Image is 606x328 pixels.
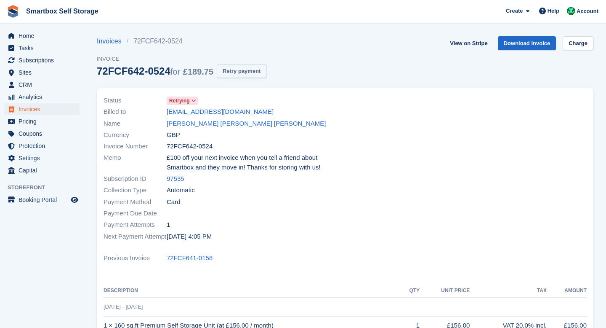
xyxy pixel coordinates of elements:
th: Tax [470,284,547,298]
a: Preview store [69,195,80,205]
a: [PERSON_NAME] [PERSON_NAME] [PERSON_NAME] [167,119,326,129]
span: Pricing [19,116,69,127]
span: Invoice [97,55,266,63]
span: Sites [19,67,69,78]
time: 2025-09-02 15:05:26 UTC [167,232,212,242]
a: 72FCF641-0158 [167,253,213,263]
a: menu [4,164,80,176]
span: Invoice Number [104,142,167,151]
span: Retrying [169,97,190,105]
a: Download Invoice [498,36,556,50]
nav: breadcrumbs [97,36,266,46]
span: Help [548,7,559,15]
a: menu [4,152,80,164]
span: Currency [104,130,167,140]
span: Payment Method [104,197,167,207]
span: Subscription ID [104,174,167,184]
span: 72FCF642-0524 [167,142,213,151]
span: £189.75 [183,67,213,76]
a: menu [4,194,80,206]
span: Tasks [19,42,69,54]
a: 97535 [167,174,184,184]
span: Payment Attempts [104,220,167,230]
span: Protection [19,140,69,152]
span: Name [104,119,167,129]
a: menu [4,91,80,103]
span: Payment Due Date [104,209,167,218]
span: Account [577,7,598,16]
span: [DATE] - [DATE] [104,304,143,310]
a: menu [4,140,80,152]
a: View on Stripe [447,36,491,50]
span: Create [506,7,523,15]
a: Invoices [97,36,127,46]
a: menu [4,54,80,66]
a: menu [4,30,80,42]
span: Home [19,30,69,42]
a: Charge [563,36,593,50]
span: Card [167,197,181,207]
span: GBP [167,130,180,140]
span: Billed to [104,107,167,117]
th: Unit Price [420,284,470,298]
th: QTY [401,284,420,298]
span: Memo [104,153,167,172]
span: CRM [19,79,69,91]
a: [EMAIL_ADDRESS][DOMAIN_NAME] [167,107,274,117]
a: menu [4,128,80,140]
a: Retrying [167,96,198,105]
a: menu [4,67,80,78]
span: Storefront [8,183,84,192]
div: 72FCF642-0524 [97,65,213,77]
span: Capital [19,164,69,176]
span: £100 off your next invoice when you tell a friend about Smartbox and they move in! Thanks for sto... [167,153,340,172]
a: Smartbox Self Storage [23,4,102,18]
span: for [170,67,180,76]
button: Retry payment [217,64,266,78]
span: Coupons [19,128,69,140]
img: Elinor Shepherd [567,7,575,15]
a: menu [4,79,80,91]
a: menu [4,103,80,115]
span: Previous Invoice [104,253,167,263]
span: 1 [167,220,170,230]
span: Status [104,96,167,105]
img: stora-icon-8386f47178a22dfd0bd8f6a31ec36ba5ce8667c1dd55bd0f319d3a0aa187defe.svg [7,5,19,18]
span: Booking Portal [19,194,69,206]
a: menu [4,42,80,54]
th: Amount [547,284,587,298]
a: menu [4,116,80,127]
span: Next Payment Attempt [104,232,167,242]
span: Analytics [19,91,69,103]
span: Collection Type [104,186,167,195]
span: Settings [19,152,69,164]
span: Automatic [167,186,195,195]
th: Description [104,284,401,298]
span: Subscriptions [19,54,69,66]
span: Invoices [19,103,69,115]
